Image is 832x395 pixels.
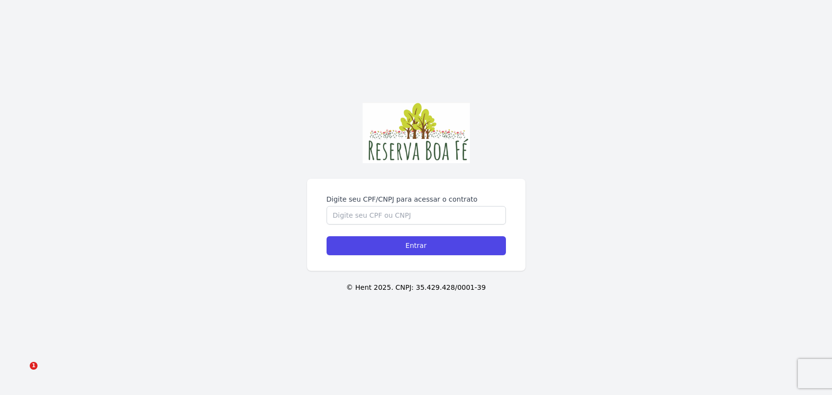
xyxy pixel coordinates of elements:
[363,102,470,164] img: LogoReservaBoaF%20(1).png
[10,362,33,385] iframe: Intercom live chat
[30,362,38,370] span: 1
[327,236,506,255] input: Entrar
[16,282,816,293] p: © Hent 2025. CNPJ: 35.429.428/0001-39
[327,194,506,204] label: Digite seu CPF/CNPJ para acessar o contrato
[327,206,506,225] input: Digite seu CPF ou CNPJ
